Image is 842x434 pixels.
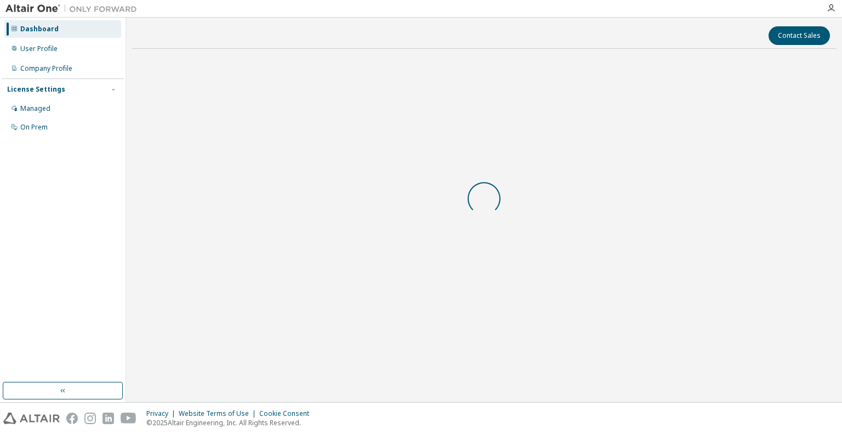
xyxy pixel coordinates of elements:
div: Managed [20,104,50,113]
div: Privacy [146,409,179,418]
div: On Prem [20,123,48,132]
img: instagram.svg [84,413,96,424]
img: youtube.svg [121,413,136,424]
div: Cookie Consent [259,409,316,418]
div: User Profile [20,44,58,53]
div: Company Profile [20,64,72,73]
div: License Settings [7,85,65,94]
img: altair_logo.svg [3,413,60,424]
img: Altair One [5,3,143,14]
img: linkedin.svg [103,413,114,424]
div: Dashboard [20,25,59,33]
img: facebook.svg [66,413,78,424]
p: © 2025 Altair Engineering, Inc. All Rights Reserved. [146,418,316,427]
button: Contact Sales [769,26,830,45]
div: Website Terms of Use [179,409,259,418]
